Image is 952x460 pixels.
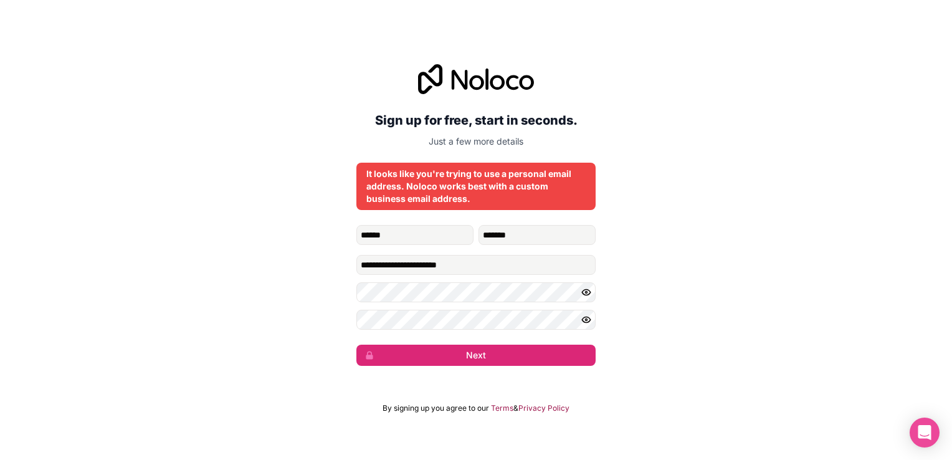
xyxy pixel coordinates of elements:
a: Terms [491,403,513,413]
span: & [513,403,518,413]
input: family-name [478,225,596,245]
span: By signing up you agree to our [383,403,489,413]
button: Next [356,345,596,366]
p: Just a few more details [356,135,596,148]
input: Email address [356,255,596,275]
div: Open Intercom Messenger [910,418,940,448]
input: Password [356,282,596,302]
input: Confirm password [356,310,596,330]
input: given-name [356,225,474,245]
h2: Sign up for free, start in seconds. [356,109,596,132]
a: Privacy Policy [518,403,569,413]
div: It looks like you're trying to use a personal email address. Noloco works best with a custom busi... [366,168,586,205]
